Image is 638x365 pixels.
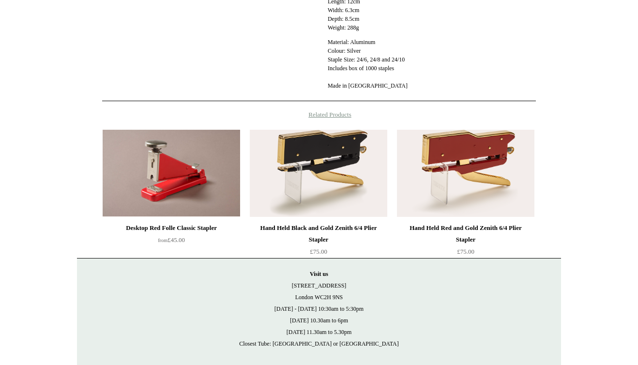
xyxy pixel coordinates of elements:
[310,248,327,255] span: £75.00
[310,271,328,277] strong: Visit us
[397,130,534,217] img: Hand Held Red and Gold Zenith 6/4 Plier Stapler
[328,38,536,90] p: Material: Aluminum Colour: Silver Staple Size: 24/6, 24/8 and 24/10 Includes box of 1000 staples ...
[457,248,474,255] span: £75.00
[103,130,240,217] a: Desktop Red Folle Classic Stapler Desktop Red Folle Classic Stapler
[397,222,534,262] a: Hand Held Red and Gold Zenith 6/4 Plier Stapler £75.00
[250,130,387,217] img: Hand Held Black and Gold Zenith 6/4 Plier Stapler
[252,222,385,245] div: Hand Held Black and Gold Zenith 6/4 Plier Stapler
[158,236,185,243] span: £45.00
[103,222,240,262] a: Desktop Red Folle Classic Stapler from£45.00
[87,268,551,350] p: [STREET_ADDRESS] London WC2H 9NS [DATE] - [DATE] 10:30am to 5:30pm [DATE] 10.30am to 6pm [DATE] 1...
[250,130,387,217] a: Hand Held Black and Gold Zenith 6/4 Plier Stapler Hand Held Black and Gold Zenith 6/4 Plier Stapler
[105,222,238,234] div: Desktop Red Folle Classic Stapler
[250,222,387,262] a: Hand Held Black and Gold Zenith 6/4 Plier Stapler £75.00
[103,130,240,217] img: Desktop Red Folle Classic Stapler
[397,130,534,217] a: Hand Held Red and Gold Zenith 6/4 Plier Stapler Hand Held Red and Gold Zenith 6/4 Plier Stapler
[399,222,532,245] div: Hand Held Red and Gold Zenith 6/4 Plier Stapler
[158,238,167,243] span: from
[77,111,561,119] h4: Related Products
